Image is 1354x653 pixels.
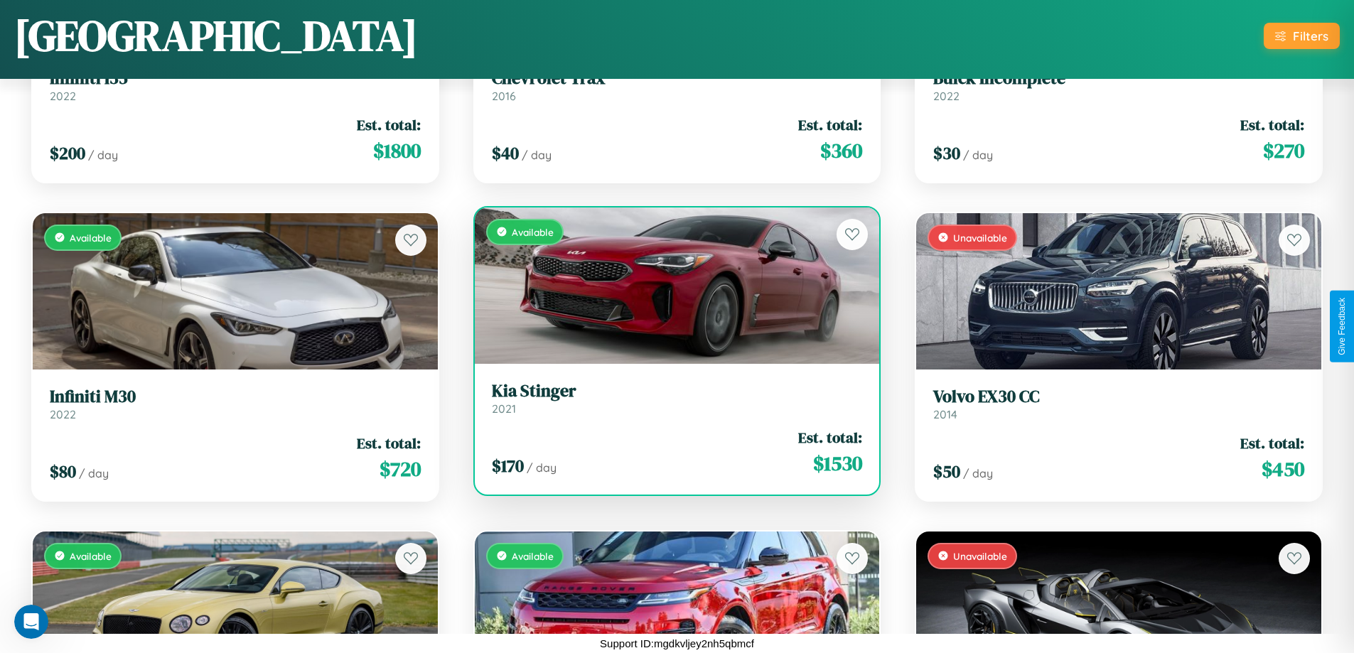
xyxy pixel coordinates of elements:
h3: Infiniti I35 [50,68,421,89]
button: Filters [1264,23,1340,49]
span: $ 1800 [373,136,421,165]
span: / day [522,148,552,162]
h1: [GEOGRAPHIC_DATA] [14,6,418,65]
span: Unavailable [953,232,1007,244]
span: $ 200 [50,141,85,165]
span: 2022 [50,89,76,103]
h3: Volvo EX30 CC [933,387,1304,407]
span: 2021 [492,401,516,416]
span: Est. total: [357,114,421,135]
span: $ 30 [933,141,960,165]
a: Kia Stinger2021 [492,381,863,416]
span: Available [70,232,112,244]
span: $ 360 [820,136,862,165]
span: $ 720 [380,455,421,483]
p: Support ID: mgdkvljey2nh5qbmcf [600,634,754,653]
span: $ 450 [1262,455,1304,483]
span: / day [963,148,993,162]
span: $ 270 [1263,136,1304,165]
iframe: Intercom live chat [14,605,48,639]
span: 2022 [933,89,960,103]
span: / day [88,148,118,162]
span: 2014 [933,407,957,421]
span: Available [70,550,112,562]
div: Give Feedback [1337,298,1347,355]
span: $ 80 [50,460,76,483]
span: Unavailable [953,550,1007,562]
span: 2022 [50,407,76,421]
h3: Kia Stinger [492,381,863,401]
h3: Infiniti M30 [50,387,421,407]
span: $ 40 [492,141,519,165]
span: / day [527,460,557,475]
span: Available [512,550,554,562]
span: $ 1530 [813,449,862,477]
a: Infiniti M302022 [50,387,421,421]
div: Filters [1293,28,1328,43]
span: Est. total: [798,427,862,448]
span: Available [512,226,554,238]
a: Chevrolet Trax2016 [492,68,863,103]
h3: Chevrolet Trax [492,68,863,89]
a: Volvo EX30 CC2014 [933,387,1304,421]
span: Est. total: [1240,433,1304,453]
span: Est. total: [1240,114,1304,135]
span: / day [963,466,993,480]
h3: Buick Incomplete [933,68,1304,89]
span: Est. total: [798,114,862,135]
a: Buick Incomplete2022 [933,68,1304,103]
span: 2016 [492,89,516,103]
a: Infiniti I352022 [50,68,421,103]
span: / day [79,466,109,480]
span: Est. total: [357,433,421,453]
span: $ 170 [492,454,524,477]
span: $ 50 [933,460,960,483]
